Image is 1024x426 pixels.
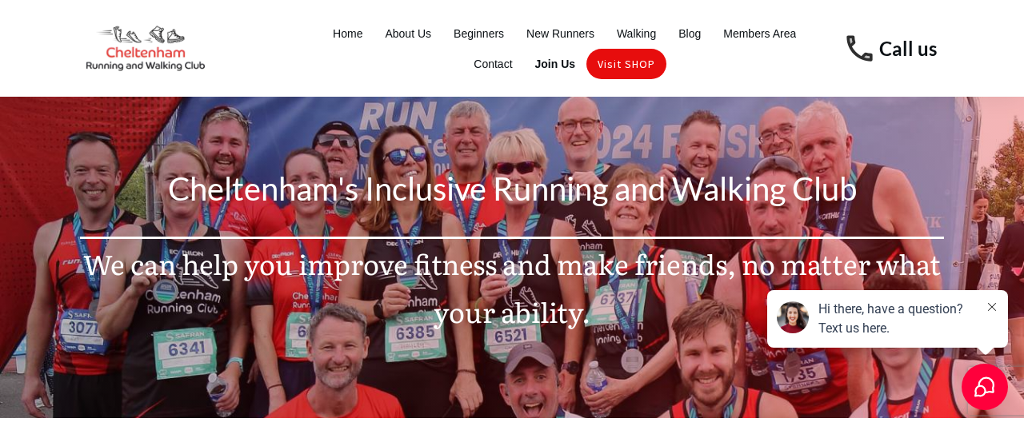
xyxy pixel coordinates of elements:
a: About Us [385,22,431,45]
a: Beginners [454,22,504,45]
p: We can help you improve fitness and make friends, no matter what your ability. [81,240,943,354]
a: Join Us [535,53,576,75]
a: Visit SHOP [598,53,655,75]
a: Contact [474,53,512,75]
img: Cheltenham Running and Walking Club Logo [80,22,211,74]
a: Blog [678,22,701,45]
a: Members Area [723,22,796,45]
a: Home [333,22,362,45]
a: Call us [879,37,937,60]
a: Walking [617,22,656,45]
p: Cheltenham's Inclusive Running and Walking Club [81,161,943,236]
a: New Runners [526,22,594,45]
